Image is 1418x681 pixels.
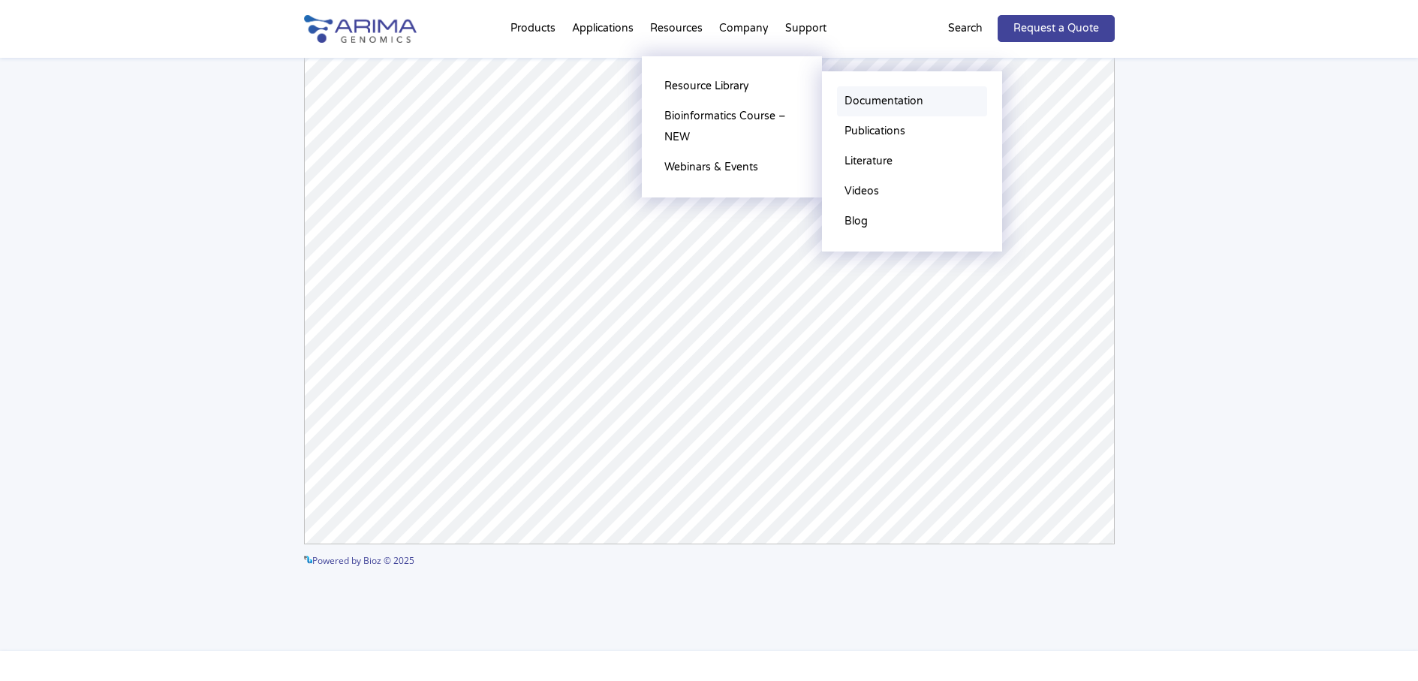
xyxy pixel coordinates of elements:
a: Request a Quote [998,15,1115,42]
img: Arima-Genomics-logo [304,15,417,43]
img: powered by bioz [304,556,312,564]
a: Literature [837,146,987,176]
a: Powered by Bioz © 2025 [304,554,414,567]
a: Videos [837,176,987,206]
a: Resource Library [657,71,807,101]
a: Blog [837,206,987,237]
a: Documentation [837,86,987,116]
p: Search [948,19,983,38]
a: Webinars & Events [657,152,807,182]
a: Bioinformatics Course – NEW [657,101,807,152]
a: See more details on Bioz [1011,550,1115,569]
a: Publications [837,116,987,146]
